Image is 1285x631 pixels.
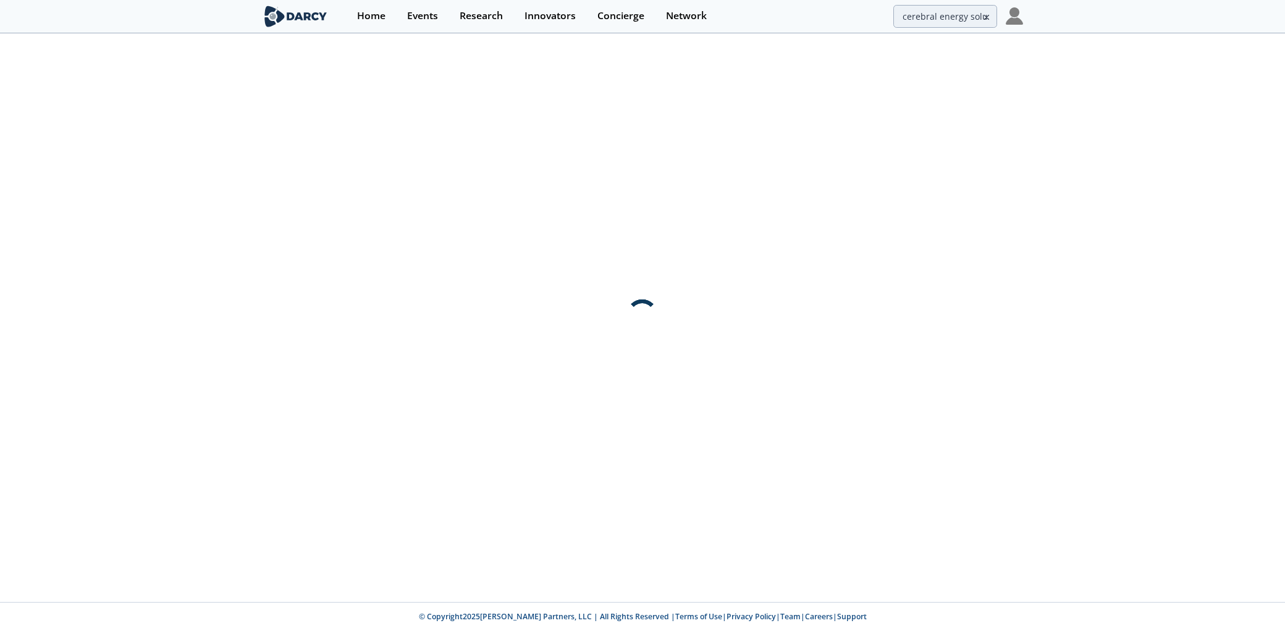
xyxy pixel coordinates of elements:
a: Careers [805,611,833,622]
div: Innovators [525,11,576,21]
div: Research [460,11,503,21]
div: Home [357,11,385,21]
input: Advanced Search [893,5,997,28]
a: Team [780,611,801,622]
a: Privacy Policy [727,611,776,622]
img: Profile [1006,7,1023,25]
div: Network [666,11,707,21]
div: Events [407,11,438,21]
p: © Copyright 2025 [PERSON_NAME] Partners, LLC | All Rights Reserved | | | | | [185,611,1100,622]
a: Terms of Use [675,611,722,622]
img: logo-wide.svg [262,6,329,27]
div: Concierge [597,11,644,21]
a: Support [837,611,867,622]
